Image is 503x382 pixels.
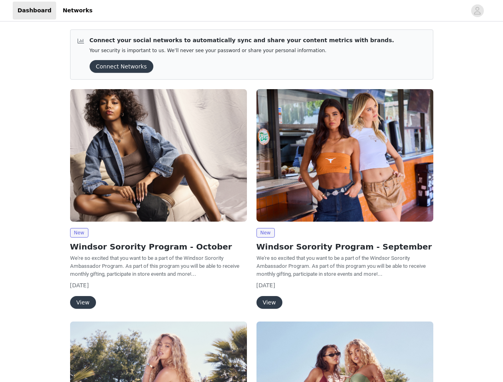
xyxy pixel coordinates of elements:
img: Windsor [70,89,247,222]
a: Dashboard [13,2,56,19]
p: Connect your social networks to automatically sync and share your content metrics with brands. [90,36,394,45]
a: Networks [58,2,97,19]
button: View [256,296,282,309]
span: New [256,228,275,238]
p: Your security is important to us. We’ll never see your password or share your personal information. [90,48,394,54]
div: avatar [474,4,481,17]
span: [DATE] [256,282,275,288]
h2: Windsor Sorority Program - September [256,241,433,253]
h2: Windsor Sorority Program - October [70,241,247,253]
a: View [256,300,282,306]
img: Windsor [256,89,433,222]
span: [DATE] [70,282,89,288]
span: New [70,228,88,238]
span: We're so excited that you want to be a part of the Windsor Sorority Ambassador Program. As part o... [256,255,426,277]
button: Connect Networks [90,60,153,73]
span: We're so excited that you want to be a part of the Windsor Sorority Ambassador Program. As part o... [70,255,239,277]
a: View [70,300,96,306]
button: View [70,296,96,309]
